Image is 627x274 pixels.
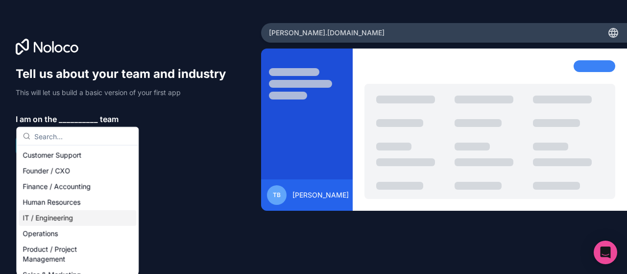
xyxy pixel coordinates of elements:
p: This will let us build a basic version of your first app [16,88,235,98]
div: Founder / CXO [19,163,136,179]
div: Human Resources [19,195,136,210]
h1: Tell us about your team and industry [16,66,235,82]
div: Operations [19,226,136,242]
span: [PERSON_NAME] [292,190,349,200]
span: [PERSON_NAME] .[DOMAIN_NAME] [269,28,385,38]
div: Product / Project Management [19,242,136,267]
span: team [100,113,119,125]
div: Finance / Accounting [19,179,136,195]
input: Search... [34,127,132,145]
span: TB [273,191,281,199]
span: __________ [59,113,98,125]
div: Customer Support [19,148,136,163]
div: Open Intercom Messenger [594,241,617,264]
span: I am on the [16,113,57,125]
div: IT / Engineering [19,210,136,226]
